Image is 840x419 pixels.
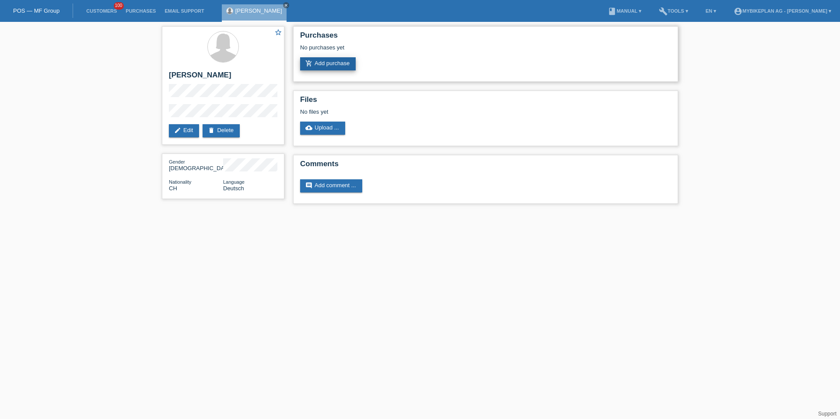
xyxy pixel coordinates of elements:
i: delete [208,127,215,134]
div: [DEMOGRAPHIC_DATA] [169,158,223,171]
i: close [284,3,288,7]
a: [PERSON_NAME] [235,7,282,14]
a: deleteDelete [203,124,240,137]
a: add_shopping_cartAdd purchase [300,57,356,70]
a: editEdit [169,124,199,137]
i: comment [305,182,312,189]
a: close [283,2,289,8]
i: build [659,7,668,16]
span: 100 [114,2,124,10]
h2: [PERSON_NAME] [169,71,277,84]
div: No files yet [300,108,567,115]
span: Nationality [169,179,191,185]
h2: Purchases [300,31,671,44]
i: add_shopping_cart [305,60,312,67]
a: star_border [274,28,282,38]
i: edit [174,127,181,134]
a: EN ▾ [701,8,721,14]
div: No purchases yet [300,44,671,57]
a: account_circleMybikeplan AG - [PERSON_NAME] ▾ [729,8,836,14]
i: account_circle [734,7,742,16]
a: Email Support [160,8,208,14]
i: book [608,7,616,16]
a: buildTools ▾ [654,8,693,14]
a: commentAdd comment ... [300,179,362,192]
a: Customers [82,8,121,14]
span: Switzerland [169,185,177,192]
a: POS — MF Group [13,7,59,14]
span: Deutsch [223,185,244,192]
span: Gender [169,159,185,164]
a: Purchases [121,8,160,14]
i: cloud_upload [305,124,312,131]
span: Language [223,179,245,185]
a: bookManual ▾ [603,8,646,14]
h2: Comments [300,160,671,173]
a: cloud_uploadUpload ... [300,122,345,135]
a: Support [818,411,836,417]
h2: Files [300,95,671,108]
i: star_border [274,28,282,36]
